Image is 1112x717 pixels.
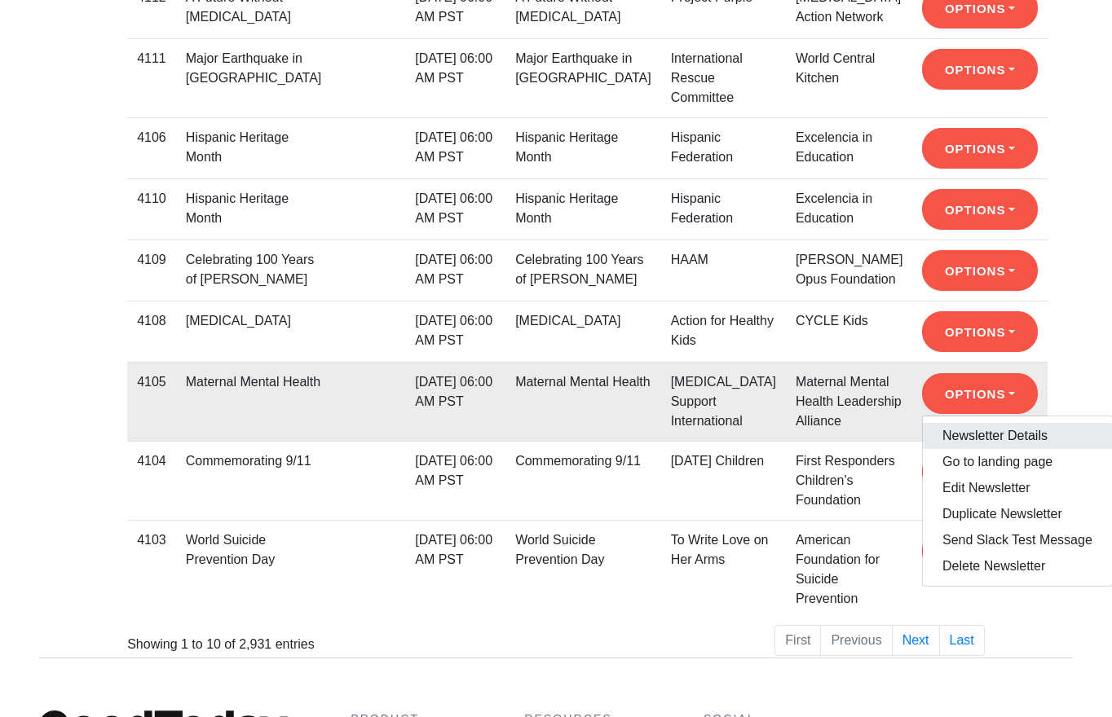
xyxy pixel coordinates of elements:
[176,117,332,178] td: Hispanic Heritage Month
[796,314,868,328] a: CYCLE Kids
[922,189,1037,230] button: Options
[176,301,332,362] td: [MEDICAL_DATA]
[671,454,764,468] a: [DATE] Children
[671,130,734,164] a: Hispanic Federation
[922,128,1037,169] button: Options
[505,520,661,618] td: World Suicide Prevention Day
[405,520,505,618] td: [DATE] 06:00 AM PST
[405,178,505,240] td: [DATE] 06:00 AM PST
[923,423,1112,449] a: Newsletter Details
[405,117,505,178] td: [DATE] 06:00 AM PST
[127,623,470,654] div: Showing 1 to 10 of 2,931 entries
[923,501,1112,527] a: Duplicate Newsletter
[405,38,505,117] td: [DATE] 06:00 AM PST
[505,117,661,178] td: Hispanic Heritage Month
[922,250,1037,291] button: Options
[176,441,332,520] td: Commemorating 9/11
[405,362,505,441] td: [DATE] 06:00 AM PST
[796,375,902,428] a: Maternal Mental Health Leadership Alliance
[671,191,734,225] a: Hispanic Federation
[176,240,332,301] td: Celebrating 100 Years of [PERSON_NAME]
[505,38,661,117] td: Major Earthquake in [GEOGRAPHIC_DATA]
[405,441,505,520] td: [DATE] 06:00 AM PST
[796,130,872,164] a: Excelencia in Education
[922,373,1037,414] button: Options
[796,191,872,225] a: Excelencia in Education
[176,178,332,240] td: Hispanic Heritage Month
[892,625,940,656] a: Next
[127,441,176,520] td: 4104
[127,520,176,618] td: 4103
[505,362,661,441] td: Maternal Mental Health
[922,49,1037,90] button: Options
[671,375,776,428] a: [MEDICAL_DATA] Support International
[671,314,774,347] a: Action for Healthy Kids
[923,449,1112,475] a: Go to landing page
[505,301,661,362] td: [MEDICAL_DATA]
[127,178,176,240] td: 4110
[671,253,708,266] a: HAAM
[671,533,769,566] a: To Write Love on Her Arms
[405,301,505,362] td: [DATE] 06:00 AM PST
[923,475,1112,501] a: Edit Newsletter
[127,240,176,301] td: 4109
[923,527,1112,553] a: Send Slack Test Message
[796,533,880,605] a: American Foundation for Suicide Prevention
[505,441,661,520] td: Commemorating 9/11
[796,51,876,85] a: World Central Kitchen
[923,553,1112,579] a: Delete Newsletter
[796,454,895,507] a: First Responders Children's Foundation
[176,520,332,618] td: World Suicide Prevention Day
[939,625,985,656] a: Last
[922,311,1037,352] button: Options
[127,362,176,441] td: 4105
[127,38,176,117] td: 4111
[127,117,176,178] td: 4106
[176,362,332,441] td: Maternal Mental Health
[127,301,176,362] td: 4108
[505,240,661,301] td: Celebrating 100 Years of [PERSON_NAME]
[176,38,332,117] td: Major Earthquake in [GEOGRAPHIC_DATA]
[505,178,661,240] td: Hispanic Heritage Month
[796,253,903,286] a: [PERSON_NAME] Opus Foundation
[405,240,505,301] td: [DATE] 06:00 AM PST
[671,51,743,104] a: International Rescue Committee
